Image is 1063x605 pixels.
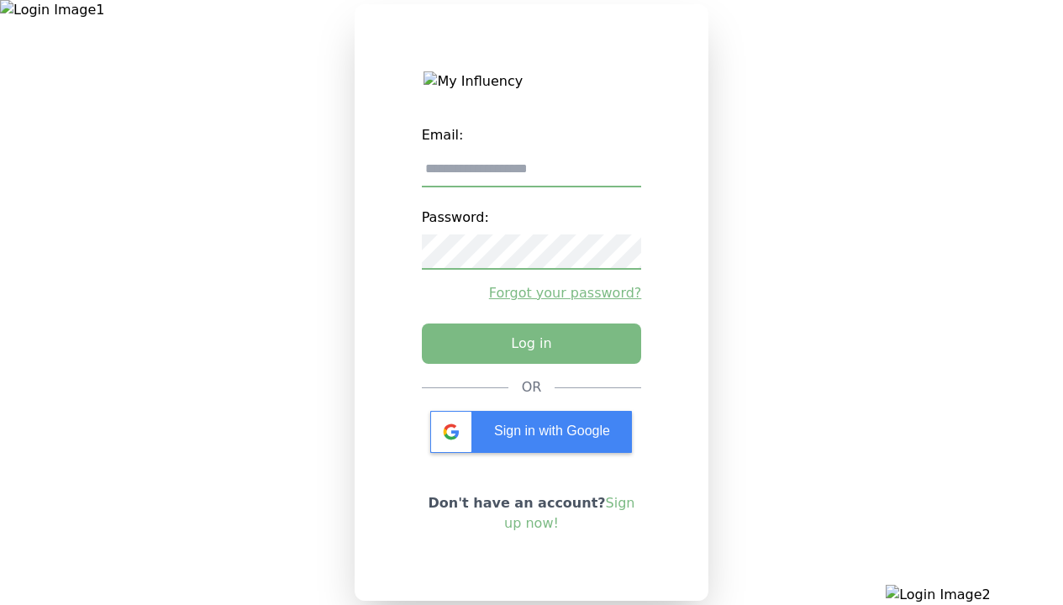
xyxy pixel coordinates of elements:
[422,493,642,534] p: Don't have an account?
[494,423,610,438] span: Sign in with Google
[422,283,642,303] a: Forgot your password?
[422,118,642,152] label: Email:
[422,201,642,234] label: Password:
[886,585,1063,605] img: Login Image2
[422,324,642,364] button: Log in
[424,71,639,92] img: My Influency
[522,377,542,397] div: OR
[430,411,632,453] div: Sign in with Google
